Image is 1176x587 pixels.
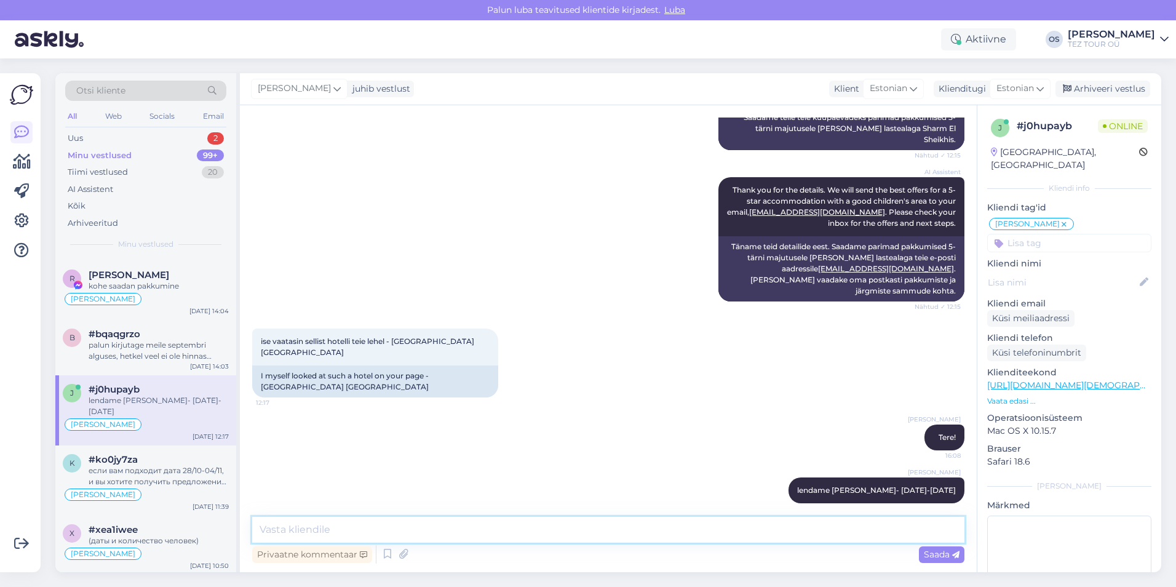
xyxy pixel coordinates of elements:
div: AI Assistent [68,183,113,196]
div: Web [103,108,124,124]
span: #ko0jy7za [89,454,138,465]
span: Online [1098,119,1148,133]
div: Klient [829,82,859,95]
div: lendame [PERSON_NAME]- [DATE]-[DATE] [89,395,229,417]
p: Kliendi email [987,297,1151,310]
p: Kliendi tag'id [987,201,1151,214]
span: Luba [661,4,689,15]
div: All [65,108,79,124]
div: [PERSON_NAME] [1068,30,1155,39]
div: Täname teid detailide eest. Palun jagage oma e-posti aadressi. Saadame teile teie kuupäevadeks pa... [718,96,964,150]
span: j [998,123,1002,132]
span: AI Assistent [915,167,961,177]
div: Täname teid detailide eest. Saadame parimad pakkumised 5-tärni majutusele [PERSON_NAME] lastealag... [718,236,964,301]
div: Socials [147,108,177,124]
span: [PERSON_NAME] [258,82,331,95]
div: [DATE] 14:04 [189,306,229,316]
span: lendame [PERSON_NAME]- [DATE]-[DATE] [797,485,956,495]
div: [DATE] 11:39 [193,502,229,511]
span: Estonian [996,82,1034,95]
div: (даты и количество человек) [89,535,229,546]
p: Vaata edasi ... [987,396,1151,407]
p: Kliendi telefon [987,332,1151,345]
div: Privaatne kommentaar [252,546,372,563]
p: Kliendi nimi [987,257,1151,270]
div: juhib vestlust [348,82,410,95]
span: b [70,333,75,342]
span: 16:08 [915,451,961,460]
div: # j0hupayb [1017,119,1098,134]
div: Arhiveeritud [68,217,118,230]
div: Minu vestlused [68,150,132,162]
div: [DATE] 14:03 [190,362,229,371]
div: Email [201,108,226,124]
a: [EMAIL_ADDRESS][DOMAIN_NAME] [749,207,885,217]
input: Lisa tag [987,234,1151,252]
a: [PERSON_NAME]TEZ TOUR OÜ [1068,30,1169,49]
span: x [70,529,74,538]
p: Safari 18.6 [987,455,1151,468]
div: palun kirjutage meile septembri alguses, hetkel veel ei ole hinnas SUVI2026 [89,340,229,362]
span: Otsi kliente [76,84,125,97]
div: OS [1046,31,1063,48]
div: 20 [202,166,224,178]
div: TEZ TOUR OÜ [1068,39,1155,49]
span: Ruslana Loode [89,270,169,281]
span: 12:17 [256,398,302,407]
span: Estonian [870,82,907,95]
span: #xea1iwee [89,524,138,535]
div: Aktiivne [941,28,1016,50]
span: Nähtud ✓ 12:15 [915,302,961,311]
div: 99+ [197,150,224,162]
span: [PERSON_NAME] [71,550,135,557]
div: если вам подходит дата 28/10-04/11, и вы хотите получить предложение на другие отеля, то напишите... [89,465,229,487]
span: [PERSON_NAME] [995,220,1060,228]
div: [GEOGRAPHIC_DATA], [GEOGRAPHIC_DATA] [991,146,1139,172]
div: 2 [207,132,224,145]
span: k [70,458,75,468]
a: [EMAIL_ADDRESS][DOMAIN_NAME] [818,264,954,273]
span: [PERSON_NAME] [908,468,961,477]
p: Mac OS X 10.15.7 [987,425,1151,437]
p: Operatsioonisüsteem [987,412,1151,425]
span: ise vaatasin sellist hotelli teie lehel - [GEOGRAPHIC_DATA] [GEOGRAPHIC_DATA] [261,337,476,357]
span: Nähtud ✓ 12:15 [915,151,961,160]
div: [PERSON_NAME] [987,481,1151,492]
div: Kõik [68,200,85,212]
div: Klienditugi [934,82,986,95]
div: kohe saadan pakkumine [89,281,229,292]
span: #j0hupayb [89,384,140,395]
span: [PERSON_NAME] [908,415,961,424]
div: [DATE] 10:50 [190,561,229,570]
span: [PERSON_NAME] [71,491,135,498]
span: [PERSON_NAME] [71,295,135,303]
div: Arhiveeri vestlus [1055,81,1150,97]
div: Uus [68,132,83,145]
div: Küsi meiliaadressi [987,310,1075,327]
span: Thank you for the details. We will send the best offers for a 5-star accommodation with a good ch... [727,185,958,228]
p: Brauser [987,442,1151,455]
span: 16:08 [915,504,961,513]
div: Tiimi vestlused [68,166,128,178]
p: Märkmed [987,499,1151,512]
span: [PERSON_NAME] [71,421,135,428]
div: [DATE] 12:17 [193,432,229,441]
span: Tere! [939,433,956,442]
span: Minu vestlused [118,239,173,250]
span: Saada [924,549,959,560]
span: R [70,274,75,283]
span: j [70,388,74,397]
img: Askly Logo [10,83,33,106]
input: Lisa nimi [988,276,1137,289]
div: Kliendi info [987,183,1151,194]
p: Klienditeekond [987,366,1151,379]
div: Küsi telefoninumbrit [987,345,1086,361]
div: I myself looked at such a hotel on your page - [GEOGRAPHIC_DATA] [GEOGRAPHIC_DATA] [252,365,498,397]
span: #bqaqgrzo [89,329,140,340]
